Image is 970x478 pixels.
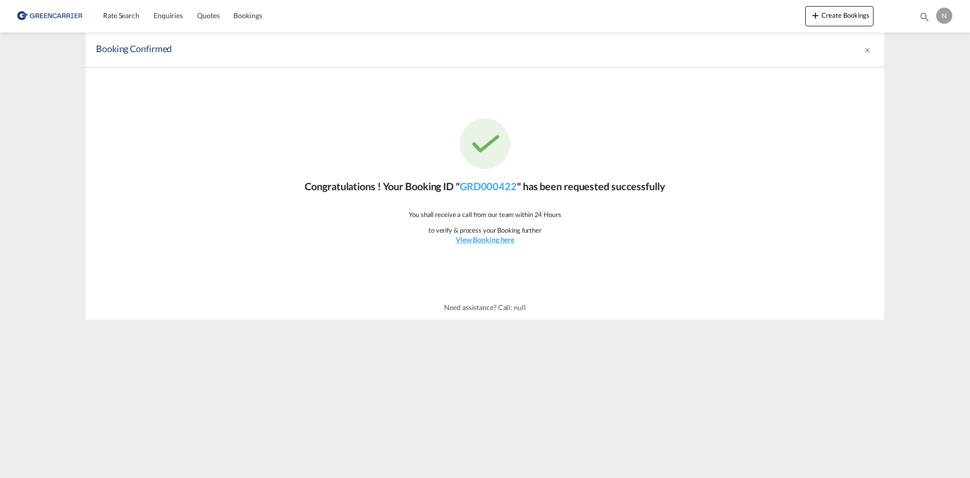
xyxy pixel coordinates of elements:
[154,11,183,20] span: Enquiries
[197,11,219,20] span: Quotes
[233,11,262,20] span: Bookings
[428,226,542,235] p: to verify & process your Booking further
[809,9,821,21] md-icon: icon-plus 400-fg
[863,46,871,54] md-icon: icon-close
[456,235,514,244] u: View Booking here
[96,42,718,57] div: Booking Confirmed
[305,179,665,193] p: Congratulations ! Your Booking ID " " has been requested successfully
[444,302,525,313] p: Need assistance? Call: null
[805,6,874,26] button: icon-plus 400-fgCreate Bookings
[919,11,930,22] md-icon: icon-magnify
[936,8,952,24] div: N
[409,210,561,219] p: You shall receive a call from our team within 24 Hours
[103,11,139,20] span: Rate Search
[15,5,83,27] img: b0b18ec08afe11efb1d4932555f5f09d.png
[919,11,930,26] div: icon-magnify
[460,180,517,192] a: GRD000422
